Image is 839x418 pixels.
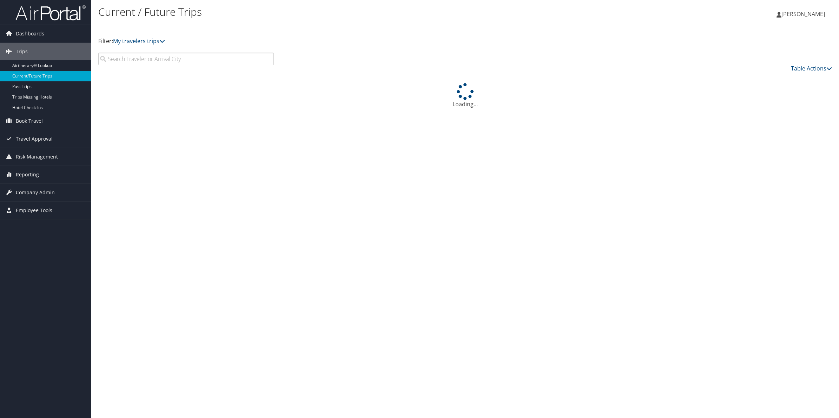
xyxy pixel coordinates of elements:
span: Dashboards [16,25,44,42]
p: Filter: [98,37,587,46]
span: Book Travel [16,112,43,130]
input: Search Traveler or Arrival City [98,53,274,65]
span: Company Admin [16,184,55,201]
span: Travel Approval [16,130,53,148]
span: Risk Management [16,148,58,166]
a: My travelers trips [113,37,165,45]
a: Table Actions [791,65,832,72]
a: [PERSON_NAME] [777,4,832,25]
div: Loading... [98,83,832,108]
span: Reporting [16,166,39,183]
img: airportal-logo.png [15,5,86,21]
span: Employee Tools [16,202,52,219]
span: [PERSON_NAME] [781,10,825,18]
h1: Current / Future Trips [98,5,587,19]
span: Trips [16,43,28,60]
